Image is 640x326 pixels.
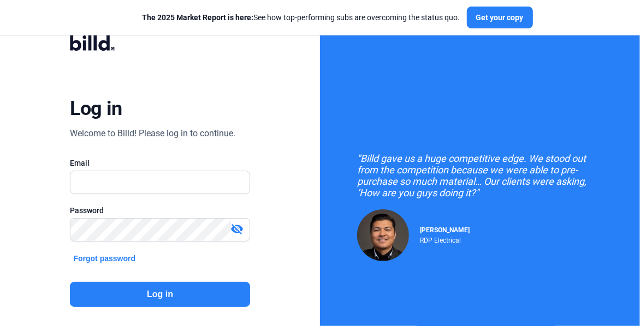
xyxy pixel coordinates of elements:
mat-icon: visibility_off [231,222,244,236]
span: [PERSON_NAME] [420,226,470,234]
button: Forgot password [70,252,139,264]
div: "Billd gave us a huge competitive edge. We stood out from the competition because we were able to... [357,153,603,198]
img: Raul Pacheco [357,209,409,261]
div: Password [70,205,250,216]
div: See how top-performing subs are overcoming the status quo. [143,12,460,23]
div: Email [70,158,250,168]
div: RDP Electrical [420,234,470,244]
div: Welcome to Billd! Please log in to continue. [70,127,235,140]
span: The 2025 Market Report is here: [143,13,254,22]
button: Log in [70,282,250,307]
button: Get your copy [467,7,533,28]
div: Log in [70,96,122,120]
